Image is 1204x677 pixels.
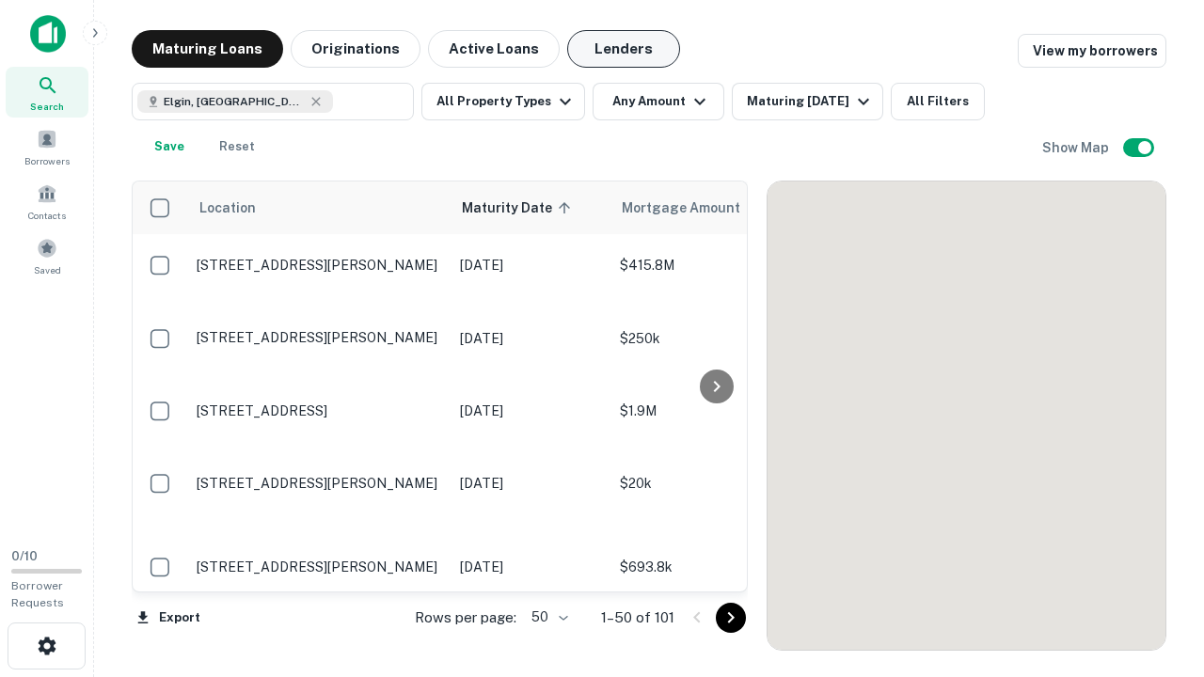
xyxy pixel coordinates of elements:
button: All Property Types [421,83,585,120]
button: Export [132,604,205,632]
p: Rows per page: [415,606,516,629]
p: $693.8k [620,557,808,577]
span: Mortgage Amount [622,197,765,219]
p: 1–50 of 101 [601,606,674,629]
span: Contacts [28,208,66,223]
th: Location [187,181,451,234]
p: [DATE] [460,557,601,577]
th: Mortgage Amount [610,181,817,234]
p: [DATE] [460,473,601,494]
button: All Filters [891,83,985,120]
div: 50 [524,604,571,631]
p: [DATE] [460,255,601,276]
span: Saved [34,262,61,277]
img: capitalize-icon.png [30,15,66,53]
p: $250k [620,328,808,349]
button: Lenders [567,30,680,68]
span: Elgin, [GEOGRAPHIC_DATA], [GEOGRAPHIC_DATA] [164,93,305,110]
button: Maturing Loans [132,30,283,68]
a: View my borrowers [1018,34,1166,68]
a: Search [6,67,88,118]
p: [DATE] [460,328,601,349]
a: Saved [6,230,88,281]
button: Active Loans [428,30,560,68]
button: Reset [207,128,267,165]
p: $415.8M [620,255,808,276]
span: Maturity Date [462,197,577,219]
span: Borrowers [24,153,70,168]
p: $20k [620,473,808,494]
span: 0 / 10 [11,549,38,563]
button: Go to next page [716,603,746,633]
iframe: Chat Widget [1110,527,1204,617]
span: Borrower Requests [11,579,64,609]
p: [STREET_ADDRESS][PERSON_NAME] [197,329,441,346]
a: Borrowers [6,121,88,172]
button: Maturing [DATE] [732,83,883,120]
span: Location [198,197,256,219]
button: Save your search to get updates of matches that match your search criteria. [139,128,199,165]
div: Maturing [DATE] [747,90,875,113]
th: Maturity Date [451,181,610,234]
span: Search [30,99,64,114]
button: Any Amount [593,83,724,120]
p: [STREET_ADDRESS] [197,402,441,419]
h6: Show Map [1042,137,1112,158]
p: [DATE] [460,401,601,421]
p: $1.9M [620,401,808,421]
p: [STREET_ADDRESS][PERSON_NAME] [197,559,441,575]
p: [STREET_ADDRESS][PERSON_NAME] [197,257,441,274]
a: Contacts [6,176,88,227]
button: Originations [291,30,420,68]
p: [STREET_ADDRESS][PERSON_NAME] [197,475,441,492]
